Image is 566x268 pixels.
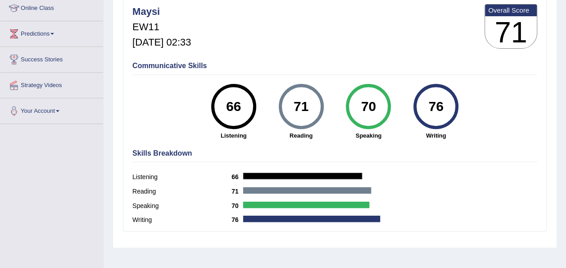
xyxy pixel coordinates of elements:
[217,88,250,125] div: 66
[132,149,537,157] h4: Skills Breakdown
[132,22,191,32] h5: EW11
[231,202,243,209] b: 70
[132,62,537,70] h4: Communicative Skills
[0,47,103,69] a: Success Stories
[231,216,243,223] b: 76
[132,37,191,48] h5: [DATE] 02:33
[420,88,453,125] div: 76
[132,6,191,17] h4: Maysi
[231,173,243,180] b: 66
[132,172,231,182] label: Listening
[352,88,385,125] div: 70
[0,98,103,121] a: Your Account
[0,73,103,95] a: Strategy Videos
[407,131,465,140] strong: Writing
[272,131,331,140] strong: Reading
[0,21,103,44] a: Predictions
[132,187,231,196] label: Reading
[339,131,398,140] strong: Speaking
[132,201,231,211] label: Speaking
[132,215,231,225] label: Writing
[488,6,534,14] b: Overall Score
[231,188,243,195] b: 71
[485,16,537,49] h3: 71
[285,88,317,125] div: 71
[204,131,263,140] strong: Listening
